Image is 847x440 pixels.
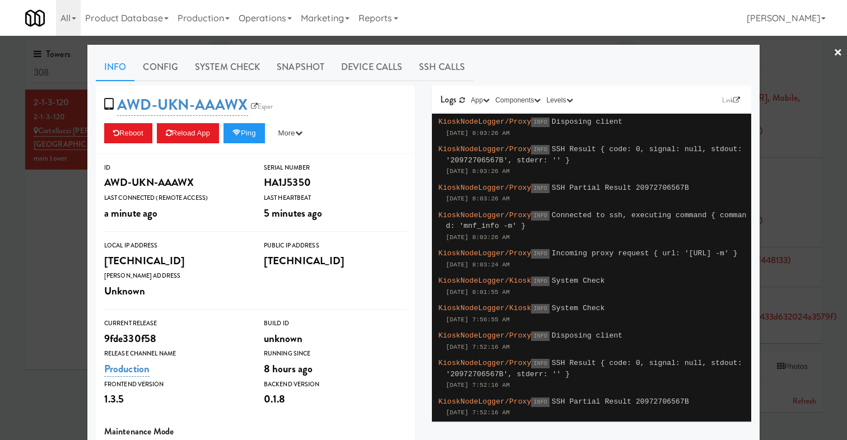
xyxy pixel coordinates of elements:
[104,329,247,348] div: 9fde330f58
[264,193,407,204] div: Last Heartbeat
[552,304,605,312] span: System Check
[104,173,247,192] div: AWD-UKN-AAAWX
[264,379,407,390] div: Backend Version
[446,382,510,388] span: [DATE] 7:52:16 AM
[104,379,247,390] div: Frontend Version
[552,249,738,258] span: Incoming proxy request { url: '[URL] -m' }
[104,390,247,409] div: 1.3.5
[264,205,322,221] span: 5 minutes ago
[439,184,532,192] span: KioskNodeLogger/Proxy
[446,234,510,241] span: [DATE] 8:03:26 AM
[552,397,689,406] span: SSH Partial Result 20972706567B
[543,95,575,106] button: Levels
[446,211,747,231] span: Connected to ssh, executing command { command: 'mnf_info -m' }
[264,251,407,270] div: [TECHNICAL_ID]
[104,240,247,251] div: Local IP Address
[264,329,407,348] div: unknown
[531,359,549,368] span: INFO
[531,145,549,155] span: INFO
[104,318,247,329] div: Current Release
[439,331,532,340] span: KioskNodeLogger/Proxy
[117,94,248,116] a: AWD-UKN-AAAWX
[269,123,311,143] button: More
[439,397,532,406] span: KioskNodeLogger/Proxy
[134,53,187,81] a: Config
[268,53,333,81] a: Snapshot
[552,331,622,340] span: Disposing client
[531,304,549,313] span: INFO
[552,118,622,126] span: Disposing client
[446,359,742,378] span: SSH Result { code: 0, signal: null, stdout: '20972706567B', stderr: '' }
[25,8,45,28] img: Micromart
[264,348,407,359] div: Running Since
[446,289,510,296] span: [DATE] 8:01:55 AM
[531,211,549,221] span: INFO
[492,95,543,106] button: Components
[552,277,605,285] span: System Check
[248,101,276,112] a: Esper
[104,361,150,377] a: Production
[104,123,152,143] button: Reboot
[104,270,247,282] div: [PERSON_NAME] Address
[187,53,268,81] a: System Check
[446,409,510,416] span: [DATE] 7:52:16 AM
[446,261,510,268] span: [DATE] 8:03:24 AM
[531,331,549,341] span: INFO
[439,359,532,367] span: KioskNodeLogger/Proxy
[531,184,549,193] span: INFO
[552,184,689,192] span: SSH Partial Result 20972706567B
[446,168,510,175] span: [DATE] 8:03:26 AM
[96,53,134,81] a: Info
[446,130,510,137] span: [DATE] 8:03:26 AM
[104,162,247,174] div: ID
[264,361,313,376] span: 8 hours ago
[446,316,510,323] span: [DATE] 7:56:55 AM
[104,425,174,438] span: Maintenance Mode
[333,53,411,81] a: Device Calls
[104,251,247,270] div: [TECHNICAL_ID]
[439,211,532,219] span: KioskNodeLogger/Proxy
[157,123,219,143] button: Reload App
[264,173,407,192] div: HA1J5350
[468,95,493,106] button: App
[264,390,407,409] div: 0.1.8
[104,205,157,221] span: a minute ago
[439,277,532,285] span: KioskNodeLogger/Kiosk
[224,123,265,143] button: Ping
[264,318,407,329] div: Build Id
[531,397,549,407] span: INFO
[264,240,407,251] div: Public IP Address
[440,93,457,106] span: Logs
[446,195,510,202] span: [DATE] 8:03:26 AM
[104,193,247,204] div: Last Connected (Remote Access)
[531,249,549,259] span: INFO
[439,118,532,126] span: KioskNodeLogger/Proxy
[411,53,473,81] a: SSH Calls
[531,118,549,127] span: INFO
[104,282,247,301] div: Unknown
[104,348,247,359] div: Release Channel Name
[439,145,532,153] span: KioskNodeLogger/Proxy
[264,162,407,174] div: Serial Number
[446,344,510,350] span: [DATE] 7:52:16 AM
[439,249,532,258] span: KioskNodeLogger/Proxy
[446,145,742,165] span: SSH Result { code: 0, signal: null, stdout: '20972706567B', stderr: '' }
[834,36,843,71] a: ×
[719,95,743,106] a: Link
[531,277,549,286] span: INFO
[439,304,532,312] span: KioskNodeLogger/Kiosk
